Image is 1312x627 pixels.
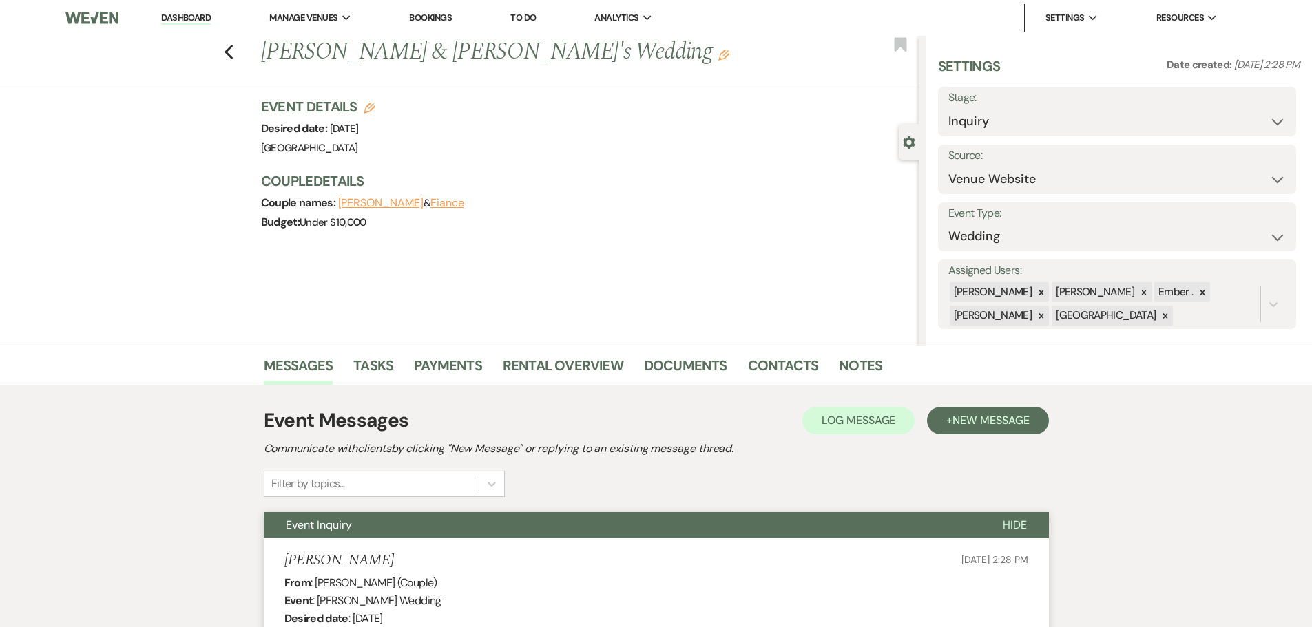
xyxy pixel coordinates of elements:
[503,354,623,385] a: Rental Overview
[510,12,536,23] a: To Do
[1234,58,1300,72] span: [DATE] 2:28 PM
[264,406,409,435] h1: Event Messages
[1156,11,1204,25] span: Resources
[161,12,211,25] a: Dashboard
[1052,306,1158,326] div: [GEOGRAPHIC_DATA]
[330,122,359,136] span: [DATE]
[261,215,300,229] span: Budget:
[284,575,311,590] b: From
[284,611,348,626] b: Desired date
[822,413,895,427] span: Log Message
[950,282,1034,302] div: [PERSON_NAME]
[353,354,393,385] a: Tasks
[261,97,375,116] h3: Event Details
[948,146,1286,166] label: Source:
[1045,11,1085,25] span: Settings
[950,306,1034,326] div: [PERSON_NAME]
[903,135,915,148] button: Close lead details
[284,552,394,569] h5: [PERSON_NAME]
[1003,518,1027,532] span: Hide
[261,121,330,136] span: Desired date:
[286,518,352,532] span: Event Inquiry
[261,36,782,69] h1: [PERSON_NAME] & [PERSON_NAME]'s Wedding
[644,354,727,385] a: Documents
[1052,282,1136,302] div: [PERSON_NAME]
[269,11,337,25] span: Manage Venues
[961,553,1028,566] span: [DATE] 2:28 PM
[409,12,452,23] a: Bookings
[948,261,1286,281] label: Assigned Users:
[718,48,729,61] button: Edit
[261,171,905,191] h3: Couple Details
[300,215,366,229] span: Under $10,000
[264,440,1049,457] h2: Communicate with clients by clicking "New Message" or replying to an existing message thread.
[430,198,464,209] button: Fiance
[948,88,1286,108] label: Stage:
[594,11,638,25] span: Analytics
[284,593,313,608] b: Event
[65,3,118,32] img: Weven Logo
[839,354,882,385] a: Notes
[748,354,819,385] a: Contacts
[264,354,333,385] a: Messages
[802,407,915,434] button: Log Message
[948,204,1286,224] label: Event Type:
[952,413,1029,427] span: New Message
[261,195,338,210] span: Couple names:
[938,56,1001,87] h3: Settings
[338,196,464,210] span: &
[927,407,1048,434] button: +New Message
[981,512,1049,538] button: Hide
[261,141,358,155] span: [GEOGRAPHIC_DATA]
[264,512,981,538] button: Event Inquiry
[1154,282,1196,302] div: Ember .
[1167,58,1234,72] span: Date created:
[271,476,345,492] div: Filter by topics...
[414,354,482,385] a: Payments
[338,198,424,209] button: [PERSON_NAME]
